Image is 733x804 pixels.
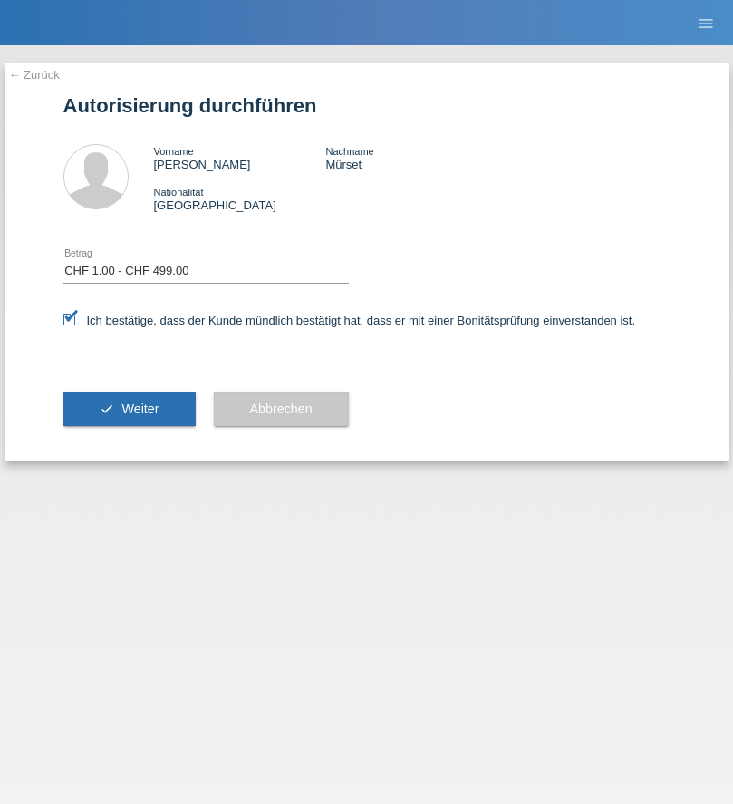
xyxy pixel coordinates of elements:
div: [PERSON_NAME] [154,144,326,171]
a: menu [688,17,724,28]
label: Ich bestätige, dass der Kunde mündlich bestätigt hat, dass er mit einer Bonitätsprüfung einversta... [63,314,636,327]
a: ← Zurück [9,68,60,82]
span: Vorname [154,146,194,157]
span: Nachname [325,146,373,157]
i: check [100,402,114,416]
h1: Autorisierung durchführen [63,94,670,117]
button: check Weiter [63,392,196,427]
button: Abbrechen [214,392,349,427]
div: Mürset [325,144,497,171]
span: Nationalität [154,187,204,198]
span: Abbrechen [250,402,313,416]
span: Weiter [121,402,159,416]
i: menu [697,15,715,33]
div: [GEOGRAPHIC_DATA] [154,185,326,212]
